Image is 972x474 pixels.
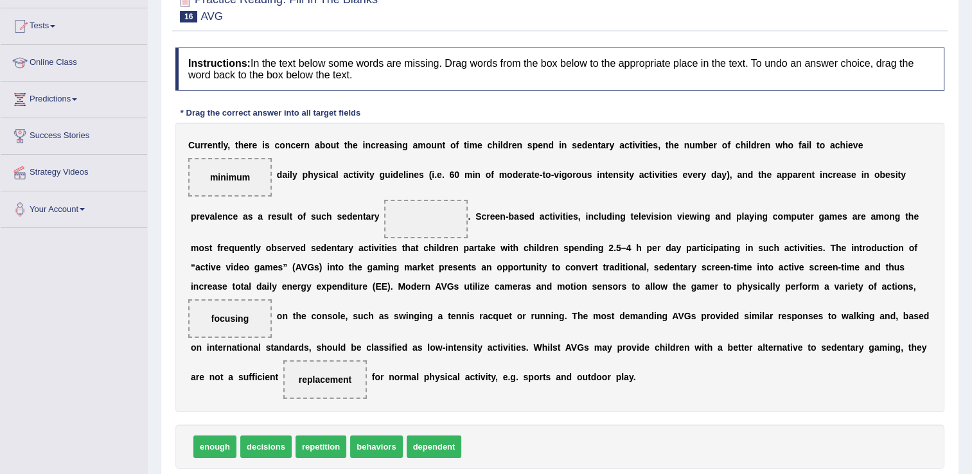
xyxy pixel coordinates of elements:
b: i [646,140,648,150]
b: s [337,211,342,222]
b: S [475,211,481,222]
span: minimum [210,172,250,182]
b: 0 [454,170,459,180]
b: i [665,170,667,180]
b: o [567,170,572,180]
b: t [897,170,901,180]
b: o [722,140,728,150]
b: c [290,140,296,150]
b: l [215,211,217,222]
b: e [674,140,679,150]
b: a [830,140,835,150]
b: t [626,170,629,180]
b: o [279,140,285,150]
b: r [301,140,304,150]
b: e [512,140,517,150]
b: a [210,211,215,222]
b: t [344,140,348,150]
b: t [811,170,815,180]
b: n [409,170,414,180]
b: i [806,140,809,150]
b: n [592,140,598,150]
b: r [713,140,716,150]
a: Strategy Videos [1,155,147,187]
a: Your Account [1,191,147,224]
b: e [885,170,890,180]
b: l [221,140,224,150]
b: u [581,170,587,180]
b: o [820,140,826,150]
b: n [222,211,228,222]
span: Drop target [188,158,272,197]
b: C [188,140,195,150]
b: a [282,170,287,180]
b: e [709,140,714,150]
b: - [540,170,543,180]
b: s [572,140,577,150]
b: h [761,170,767,180]
b: v [687,170,693,180]
b: s [265,140,270,150]
b: l [287,211,289,222]
b: b [879,170,885,180]
b: t [289,211,292,222]
b: e [667,170,673,180]
b: e [414,170,419,180]
b: p [782,170,788,180]
b: e [577,140,582,150]
b: y [369,170,375,180]
b: y [224,140,228,150]
b: n [365,140,371,150]
b: p [303,170,308,180]
b: i [660,170,662,180]
b: r [376,140,379,150]
b: r [249,140,252,150]
b: o [426,140,432,150]
b: i [432,170,434,180]
b: g [402,140,408,150]
b: t [363,211,366,222]
b: n [822,170,828,180]
b: a [526,170,531,180]
b: e [353,211,358,222]
b: u [281,211,287,222]
b: i [467,140,470,150]
b: o [297,211,303,222]
b: d [277,170,283,180]
b: h [326,211,332,222]
b: d [548,140,554,150]
b: d [513,170,518,180]
b: n [863,170,869,180]
b: y [375,211,380,222]
b: a [243,211,248,222]
b: c [326,170,331,180]
b: v [554,170,559,180]
b: c [228,211,233,222]
b: w [775,140,782,150]
b: b [320,140,326,150]
b: e [848,140,853,150]
b: a [639,170,644,180]
b: e [801,170,806,180]
b: t [366,170,369,180]
b: , [658,140,660,150]
b: b [703,140,709,150]
b: i [746,140,748,150]
b: i [498,140,500,150]
b: e [518,170,523,180]
b: n [684,140,690,150]
b: s [587,170,592,180]
b: y [701,170,706,180]
b: c [736,140,741,150]
b: f [455,140,459,150]
b: d [748,170,754,180]
b: e [379,140,384,150]
a: Success Stories [1,118,147,150]
b: t [605,170,608,180]
b: c [274,140,279,150]
b: i [845,140,848,150]
b: i [394,140,397,150]
b: e [836,170,842,180]
b: e [217,211,222,222]
b: u [316,211,322,222]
